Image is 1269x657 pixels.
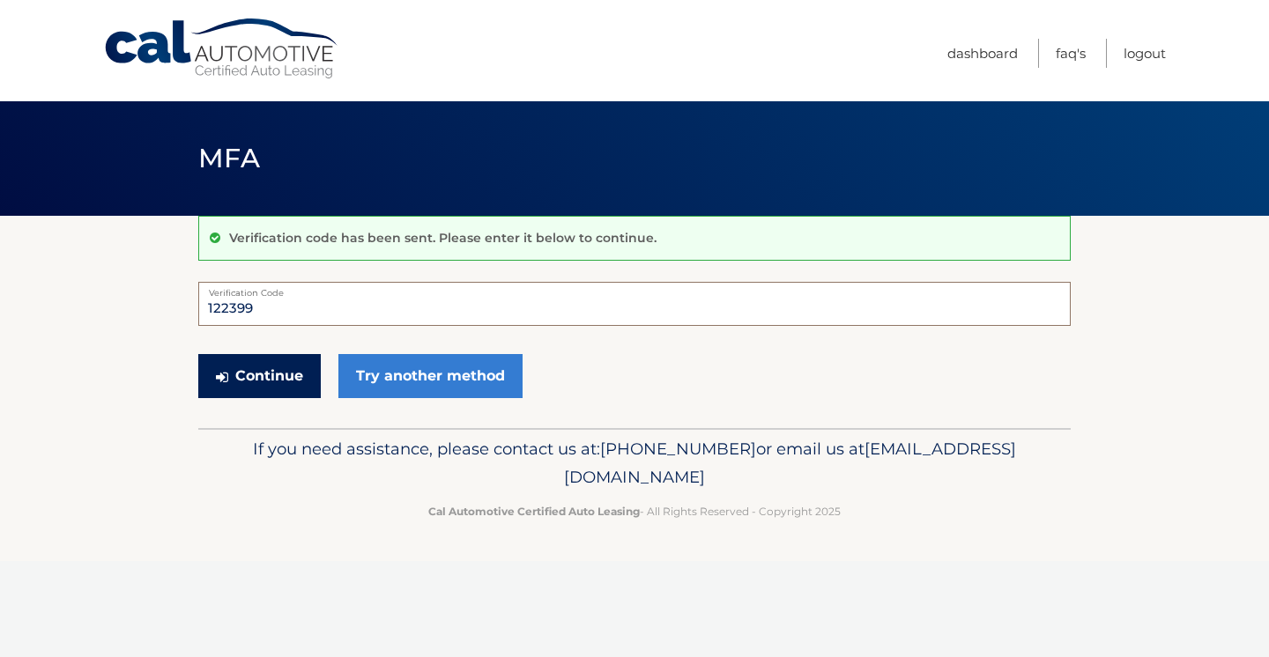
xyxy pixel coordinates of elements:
a: Logout [1124,39,1166,68]
input: Verification Code [198,282,1071,326]
span: [EMAIL_ADDRESS][DOMAIN_NAME] [564,439,1016,487]
p: If you need assistance, please contact us at: or email us at [210,435,1059,491]
a: Dashboard [947,39,1018,68]
p: - All Rights Reserved - Copyright 2025 [210,502,1059,520]
span: [PHONE_NUMBER] [600,439,756,459]
a: Cal Automotive [103,18,341,80]
a: Try another method [338,354,523,398]
p: Verification code has been sent. Please enter it below to continue. [229,230,657,246]
strong: Cal Automotive Certified Auto Leasing [428,505,640,518]
span: MFA [198,142,260,174]
label: Verification Code [198,282,1071,296]
a: FAQ's [1056,39,1086,68]
button: Continue [198,354,321,398]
